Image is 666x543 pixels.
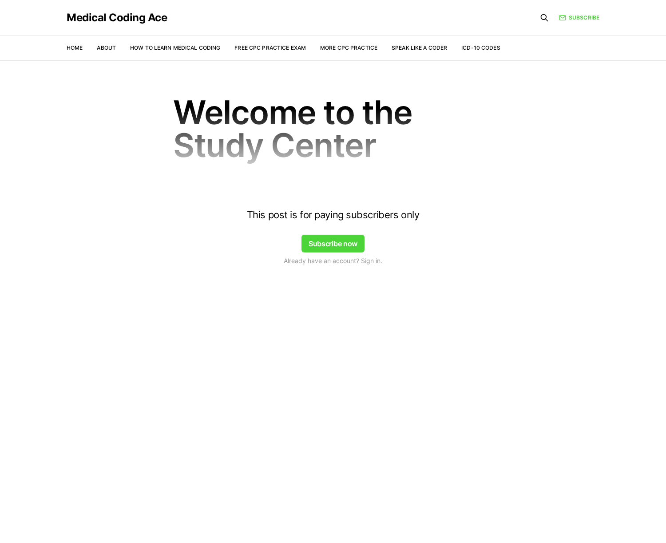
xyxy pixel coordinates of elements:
[67,44,83,51] a: Home
[301,235,365,252] button: Subscribe now
[67,12,167,23] a: Medical Coding Ace
[97,44,116,51] a: About
[234,44,306,51] a: Free CPC Practice Exam
[461,44,500,51] a: ICD-10 Codes
[392,44,447,51] a: Speak Like a Coder
[559,14,599,22] a: Subscribe
[320,44,377,51] a: More CPC Practice
[173,209,493,220] h4: This post is for paying subscribers only
[173,96,493,161] h1: Welcome to the Study Center
[284,256,382,265] span: Already have an account? Sign in.
[130,44,220,51] a: How to Learn Medical Coding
